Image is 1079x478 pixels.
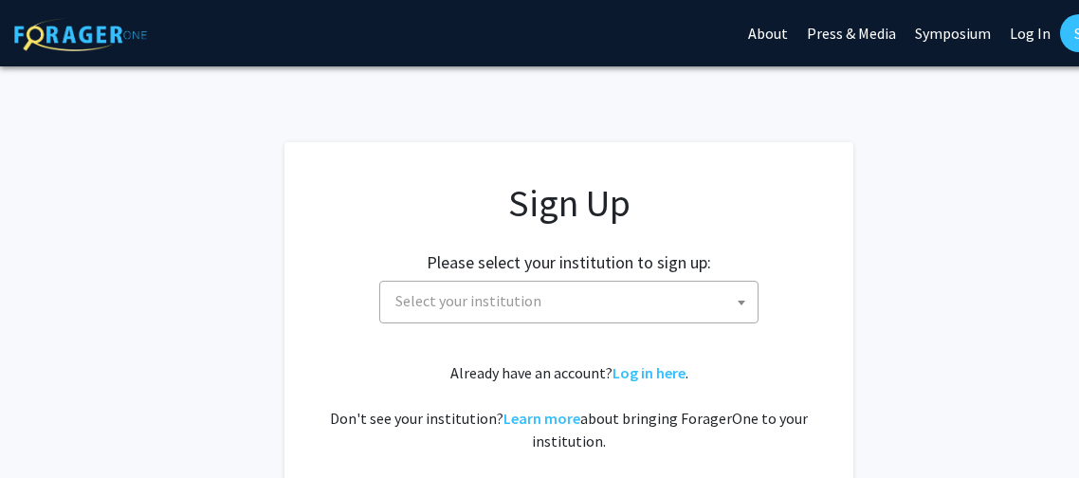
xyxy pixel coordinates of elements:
[322,180,815,226] h1: Sign Up
[322,361,815,452] div: Already have an account? . Don't see your institution? about bringing ForagerOne to your institut...
[388,282,758,321] span: Select your institution
[503,409,580,428] a: Learn more about bringing ForagerOne to your institution
[613,363,686,382] a: Log in here
[379,281,759,323] span: Select your institution
[427,252,711,273] h2: Please select your institution to sign up:
[395,291,541,310] span: Select your institution
[14,18,147,51] img: ForagerOne Logo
